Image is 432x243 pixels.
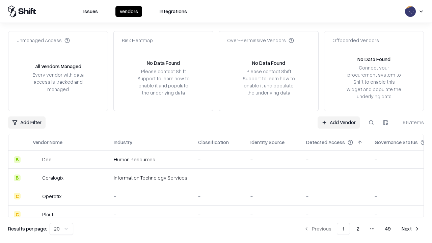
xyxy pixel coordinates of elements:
[33,139,62,146] div: Vendor Name
[33,211,39,218] img: Plauti
[250,174,295,181] div: -
[241,68,297,97] div: Please contact Shift Support to learn how to enable it and populate the underlying data
[147,59,180,66] div: No Data Found
[14,174,21,181] div: B
[156,6,191,17] button: Integrations
[250,156,295,163] div: -
[114,139,132,146] div: Industry
[198,211,240,218] div: -
[14,156,21,163] div: B
[115,6,142,17] button: Vendors
[135,68,191,97] div: Please contact Shift Support to learn how to enable it and populate the underlying data
[306,211,364,218] div: -
[17,37,70,44] div: Unmanaged Access
[397,119,424,126] div: 967 items
[250,211,295,218] div: -
[375,139,418,146] div: Governance Status
[332,37,379,44] div: Offboarded Vendors
[337,223,350,235] button: 1
[351,223,365,235] button: 2
[33,174,39,181] img: Coralogix
[252,59,285,66] div: No Data Found
[14,211,21,218] div: C
[33,193,39,199] img: Operatix
[14,193,21,199] div: C
[198,174,240,181] div: -
[198,139,229,146] div: Classification
[198,156,240,163] div: -
[114,174,187,181] div: Information Technology Services
[79,6,102,17] button: Issues
[227,37,294,44] div: Over-Permissive Vendors
[398,223,424,235] button: Next
[33,156,39,163] img: Deel
[306,193,364,200] div: -
[42,174,63,181] div: Coralogix
[122,37,153,44] div: Risk Heatmap
[306,139,345,146] div: Detected Access
[42,156,53,163] div: Deel
[114,156,187,163] div: Human Resources
[250,139,285,146] div: Identity Source
[306,174,364,181] div: -
[357,56,390,63] div: No Data Found
[346,64,402,100] div: Connect your procurement system to Shift to enable this widget and populate the underlying data
[30,71,86,92] div: Every vendor with data access is tracked and managed
[306,156,364,163] div: -
[42,193,61,200] div: Operatix
[250,193,295,200] div: -
[300,223,424,235] nav: pagination
[35,63,81,70] div: All Vendors Managed
[114,211,187,218] div: -
[380,223,396,235] button: 49
[318,116,360,129] a: Add Vendor
[8,116,46,129] button: Add Filter
[8,225,47,232] p: Results per page:
[42,211,54,218] div: Plauti
[198,193,240,200] div: -
[114,193,187,200] div: -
